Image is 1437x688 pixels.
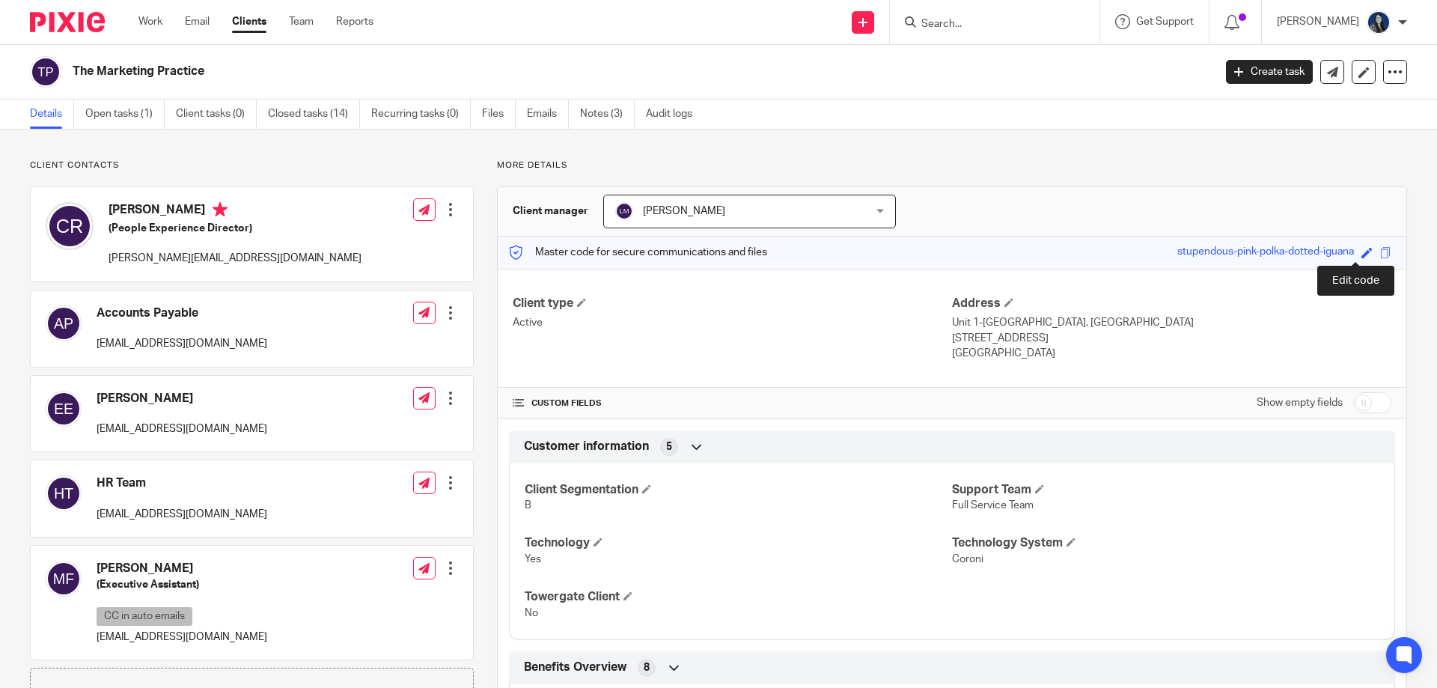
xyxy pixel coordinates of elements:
h2: The Marketing Practice [73,64,977,79]
p: [PERSON_NAME][EMAIL_ADDRESS][DOMAIN_NAME] [109,251,361,266]
a: Closed tasks (14) [268,100,360,129]
h4: [PERSON_NAME] [97,391,267,407]
a: Emails [527,100,569,129]
input: Search [920,18,1055,31]
img: svg%3E [30,56,61,88]
h4: CUSTOM FIELDS [513,398,952,410]
i: Primary [213,202,228,217]
p: [GEOGRAPHIC_DATA] [952,346,1391,361]
a: Work [138,14,162,29]
h4: Address [952,296,1391,311]
a: Client tasks (0) [176,100,257,129]
a: Files [482,100,516,129]
img: Pixie [30,12,105,32]
span: Customer information [524,439,649,454]
p: [EMAIL_ADDRESS][DOMAIN_NAME] [97,336,267,351]
p: [STREET_ADDRESS] [952,331,1391,346]
h4: [PERSON_NAME] [109,202,361,221]
img: svg%3E [615,202,633,220]
h4: [PERSON_NAME] [97,561,267,576]
a: Team [289,14,314,29]
img: svg%3E [46,305,82,341]
a: Create task [1226,60,1313,84]
h4: Accounts Payable [97,305,267,321]
span: Coroni [952,554,983,564]
label: Show empty fields [1257,395,1343,410]
img: svg%3E [46,475,82,511]
h4: Technology [525,535,952,551]
a: Details [30,100,74,129]
h5: (Executive Assistant) [97,577,267,592]
p: [EMAIL_ADDRESS][DOMAIN_NAME] [97,421,267,436]
a: Reports [336,14,373,29]
h5: (People Experience Director) [109,221,361,236]
img: svg%3E [46,391,82,427]
span: B [525,500,531,511]
p: [PERSON_NAME] [1277,14,1359,29]
a: Email [185,14,210,29]
h4: Client type [513,296,952,311]
p: Active [513,315,952,330]
img: eeb93efe-c884-43eb-8d47-60e5532f21cb.jpg [1367,10,1391,34]
h4: Technology System [952,535,1379,551]
p: [EMAIL_ADDRESS][DOMAIN_NAME] [97,630,267,645]
span: 8 [644,660,650,675]
p: Client contacts [30,159,474,171]
img: svg%3E [46,561,82,597]
p: [EMAIL_ADDRESS][DOMAIN_NAME] [97,507,267,522]
span: Full Service Team [952,500,1034,511]
p: CC in auto emails [97,607,192,626]
span: Get Support [1136,16,1194,27]
a: Notes (3) [580,100,635,129]
h4: Client Segmentation [525,482,952,498]
a: Recurring tasks (0) [371,100,471,129]
h4: Towergate Client [525,589,952,605]
h3: Client manager [513,204,588,219]
a: Clients [232,14,266,29]
span: [PERSON_NAME] [643,206,725,216]
div: stupendous-pink-polka-dotted-iguana [1177,244,1354,261]
span: Benefits Overview [524,660,626,675]
span: No [525,608,538,618]
h4: HR Team [97,475,267,491]
span: 5 [666,439,672,454]
span: Yes [525,554,541,564]
p: More details [497,159,1407,171]
a: Audit logs [646,100,704,129]
p: Unit 1-[GEOGRAPHIC_DATA], [GEOGRAPHIC_DATA] [952,315,1391,330]
h4: Support Team [952,482,1379,498]
a: Open tasks (1) [85,100,165,129]
p: Master code for secure communications and files [509,245,767,260]
img: svg%3E [46,202,94,250]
